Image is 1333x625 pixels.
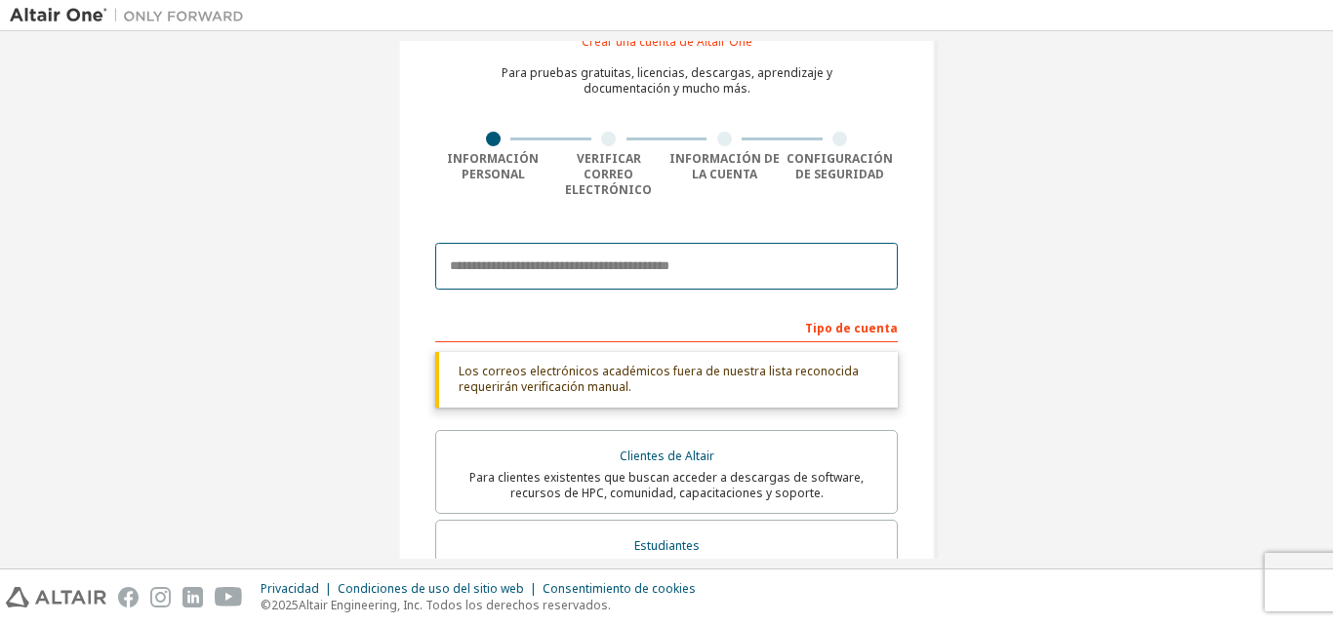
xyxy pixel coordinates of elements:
img: linkedin.svg [182,587,203,607]
font: Para estudiantes actualmente inscritos que buscan acceder al paquete gratuito Altair Student Edit... [453,558,880,590]
font: Privacidad [261,580,319,597]
img: altair_logo.svg [6,587,106,607]
font: Para pruebas gratuitas, licencias, descargas, aprendizaje y [502,64,832,81]
font: Crear una cuenta de Altair One [582,33,752,50]
font: Condiciones de uso del sitio web [338,580,524,597]
font: Estudiantes [634,537,700,554]
img: facebook.svg [118,587,139,607]
img: Altair Uno [10,6,254,25]
font: Clientes de Altair [620,448,714,464]
img: instagram.svg [150,587,171,607]
font: Configuración de seguridad [787,150,893,182]
font: documentación y mucho más. [584,80,750,97]
font: Altair Engineering, Inc. Todos los derechos reservados. [299,597,611,613]
font: Los correos electrónicos académicos fuera de nuestra lista reconocida requerirán verificación man... [459,363,859,395]
img: youtube.svg [215,587,243,607]
font: Información de la cuenta [669,150,780,182]
font: Verificar correo electrónico [565,150,652,198]
font: © [261,597,271,613]
font: Consentimiento de cookies [543,580,696,597]
font: Información personal [447,150,539,182]
font: Tipo de cuenta [805,320,898,336]
font: 2025 [271,597,299,613]
font: Para clientes existentes que buscan acceder a descargas de software, recursos de HPC, comunidad, ... [469,469,864,501]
